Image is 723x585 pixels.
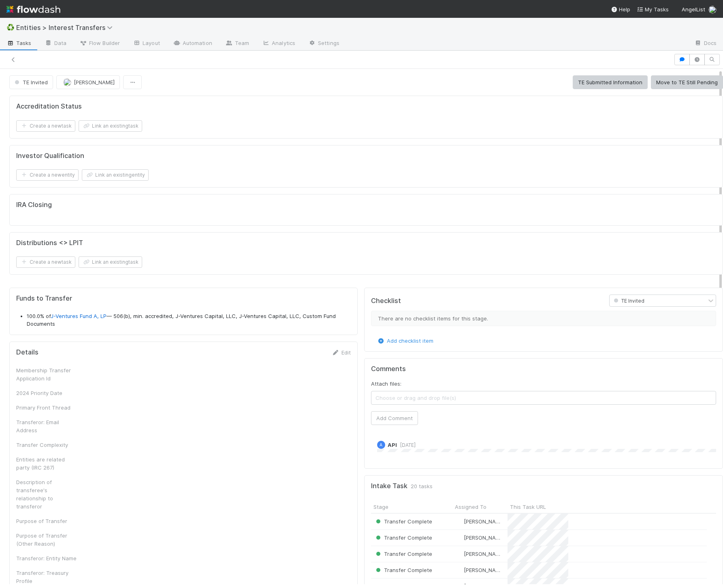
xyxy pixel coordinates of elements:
img: logo-inverted-e16ddd16eac7371096b0.svg [6,2,60,16]
span: [PERSON_NAME] [464,551,505,557]
div: API [377,441,385,449]
span: My Tasks [637,6,669,13]
span: Transfer Complete [374,518,432,525]
img: avatar_abca0ba5-4208-44dd-8897-90682736f166.png [456,567,463,573]
span: [PERSON_NAME] [464,534,505,541]
span: AngelList [682,6,705,13]
h5: Checklist [371,297,401,305]
button: Add Comment [371,411,418,425]
span: Choose or drag and drop file(s) [371,391,716,404]
span: [DATE] [397,442,416,448]
span: A [380,443,382,447]
button: Create a newtask [16,120,75,132]
div: Purpose of Transfer (Other Reason) [16,532,77,548]
a: Data [38,37,73,50]
div: Transfer Complete [374,534,432,542]
h5: Details [16,348,38,357]
span: Assigned To [455,503,486,511]
span: 20 tasks [411,482,433,490]
div: Transferor: Email Address [16,418,77,434]
a: Docs [688,37,723,50]
button: TE Invited [9,75,53,89]
div: Primary Front Thread [16,404,77,412]
span: Flow Builder [79,39,120,47]
span: API [388,442,397,448]
a: J-Ventures Fund A, LP [51,313,107,319]
button: Create a newentity [16,169,79,181]
div: 2024 Priority Date [16,389,77,397]
div: Help [611,5,630,13]
h5: Distributions <> LPIT [16,239,83,247]
span: TE Invited [612,298,644,304]
a: Automation [166,37,219,50]
button: Link an existingtask [79,120,142,132]
div: Entities are related party (IRC 267) [16,455,77,472]
h5: Intake Task [371,482,407,490]
span: ♻️ [6,24,15,31]
img: avatar_93b89fca-d03a-423a-b274-3dd03f0a621f.png [63,78,71,86]
span: [PERSON_NAME] [464,518,505,525]
a: My Tasks [637,5,669,13]
div: Purpose of Transfer [16,517,77,525]
h5: Accreditation Status [16,102,82,111]
img: avatar_93b89fca-d03a-423a-b274-3dd03f0a621f.png [456,518,463,525]
div: Transfer Complete [374,517,432,525]
div: Transfer Complete [374,566,432,574]
span: TE Invited [13,79,48,85]
button: [PERSON_NAME] [56,75,120,89]
span: [PERSON_NAME] [464,567,505,573]
div: [PERSON_NAME] [456,517,503,525]
span: This Task URL [510,503,546,511]
button: Move to TE Still Pending [651,75,723,89]
div: Membership Transfer Application Id [16,366,77,382]
h5: Comments [371,365,716,373]
span: [PERSON_NAME] [74,79,115,85]
div: Transferor: Entity Name [16,554,77,562]
span: Stage [373,503,388,511]
div: Description of transferee's relationship to transferor [16,478,77,510]
div: Transferor: Treasury Profile [16,569,77,585]
img: avatar_93b89fca-d03a-423a-b274-3dd03f0a621f.png [708,6,717,14]
button: Link an existingentity [82,169,149,181]
a: Add checklist item [377,337,433,344]
button: TE Submitted Information [573,75,648,89]
a: Team [219,37,256,50]
span: Transfer Complete [374,567,432,573]
a: Layout [126,37,166,50]
div: Transfer Complete [374,550,432,558]
div: [PERSON_NAME] [456,534,503,542]
a: Edit [332,349,351,356]
button: Create a newtask [16,256,75,268]
a: Flow Builder [73,37,126,50]
div: [PERSON_NAME] [456,550,503,558]
h5: Investor Qualification [16,152,84,160]
div: Transfer Complexity [16,441,77,449]
div: [PERSON_NAME] [456,566,503,574]
button: Link an existingtask [79,256,142,268]
img: avatar_abca0ba5-4208-44dd-8897-90682736f166.png [456,551,463,557]
h5: IRA Closing [16,201,52,209]
span: Entities > Interest Transfers [16,23,117,32]
h5: Funds to Transfer [16,295,351,303]
span: Transfer Complete [374,551,432,557]
img: avatar_abca0ba5-4208-44dd-8897-90682736f166.png [456,534,463,541]
div: There are no checklist items for this stage. [371,311,716,326]
a: Settings [302,37,346,50]
label: Attach files: [371,380,401,388]
span: Tasks [6,39,32,47]
li: 100.0% of — 506(b), min. accredited, J-Ventures Capital, LLC, J-Ventures Capital, LLC, Custom Fun... [27,312,351,328]
span: Transfer Complete [374,534,432,541]
a: Analytics [256,37,302,50]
